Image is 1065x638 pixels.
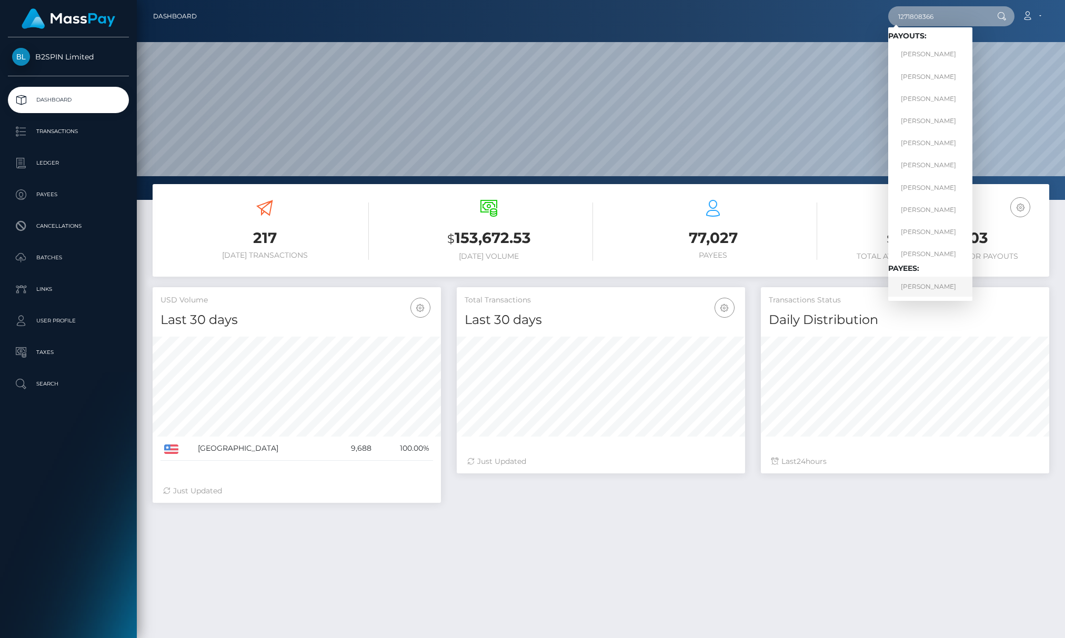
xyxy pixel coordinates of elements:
p: Ledger [12,155,125,171]
div: Just Updated [163,485,430,497]
h4: Last 30 days [465,311,737,329]
a: Transactions [8,118,129,145]
p: Links [12,281,125,297]
img: MassPay Logo [22,8,115,29]
p: Search [12,376,125,392]
p: Dashboard [12,92,125,108]
a: [PERSON_NAME] [888,244,972,264]
h6: Payees: [888,264,972,273]
span: B2SPIN Limited [8,52,129,62]
img: B2SPIN Limited [12,48,30,66]
h3: 217 [160,228,369,248]
h6: [DATE] Transactions [160,251,369,260]
a: [PERSON_NAME] [888,67,972,86]
a: [PERSON_NAME] [888,134,972,153]
div: Just Updated [467,456,735,467]
a: [PERSON_NAME] [888,222,972,241]
input: Search... [888,6,987,26]
h3: 77,027 [609,228,817,248]
h3: 2,427,047.03 [833,228,1041,249]
a: [PERSON_NAME] [888,277,972,296]
a: Payees [8,181,129,208]
a: Taxes [8,339,129,366]
td: [GEOGRAPHIC_DATA] [194,437,331,461]
a: [PERSON_NAME] [888,156,972,175]
p: Payees [12,187,125,202]
a: [PERSON_NAME] [888,45,972,64]
div: Last hours [771,456,1039,467]
p: Cancellations [12,218,125,234]
img: US.png [164,444,178,454]
td: 9,688 [331,437,375,461]
a: Links [8,276,129,302]
h5: USD Volume [160,295,433,306]
h6: Payees [609,251,817,260]
h5: Transactions Status [769,295,1041,306]
a: Ledger [8,150,129,176]
h4: Last 30 days [160,311,433,329]
span: 24 [797,457,806,466]
h6: Total Available Balance for Payouts [833,252,1041,261]
a: Search [8,371,129,397]
h6: Payouts: [888,32,972,40]
p: User Profile [12,313,125,329]
p: Taxes [12,345,125,360]
a: [PERSON_NAME] [888,200,972,219]
h3: 153,672.53 [385,228,593,249]
small: $ [447,231,455,246]
small: $ [887,231,894,246]
p: Transactions [12,124,125,139]
a: Dashboard [153,5,197,27]
a: Cancellations [8,213,129,239]
h4: Daily Distribution [769,311,1041,329]
p: Batches [12,250,125,266]
a: Dashboard [8,87,129,113]
h6: [DATE] Volume [385,252,593,261]
a: User Profile [8,308,129,334]
a: [PERSON_NAME] [888,89,972,108]
a: [PERSON_NAME] [888,111,972,130]
a: [PERSON_NAME] [888,178,972,197]
td: 100.00% [375,437,433,461]
a: Batches [8,245,129,271]
h5: Total Transactions [465,295,737,306]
